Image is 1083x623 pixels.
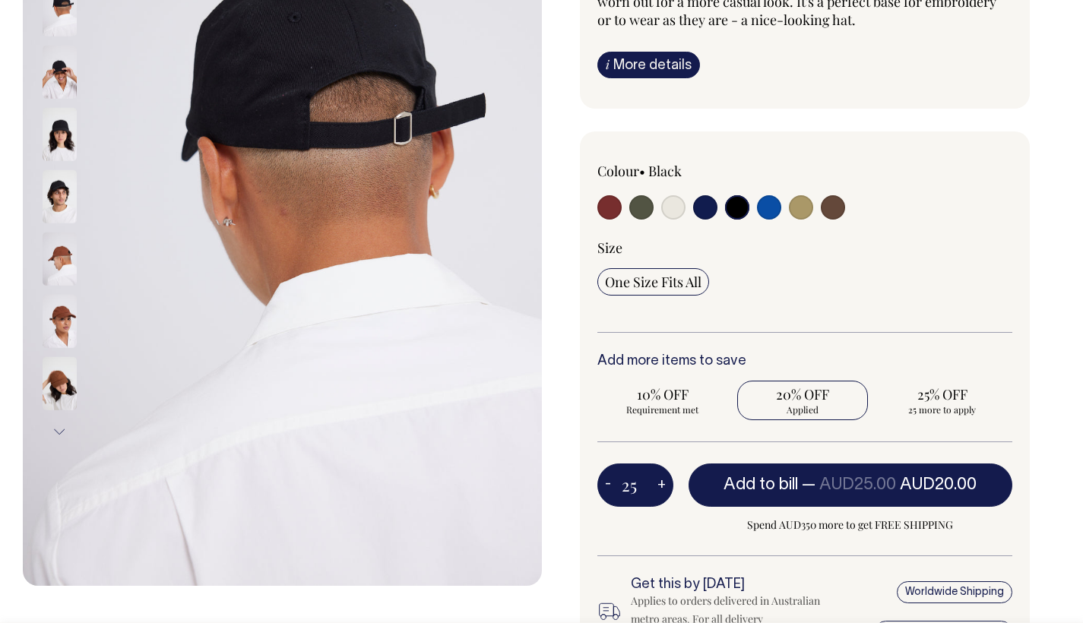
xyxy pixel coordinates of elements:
span: Requirement met [605,403,720,416]
img: black [43,108,77,161]
h6: Get this by [DATE] [631,577,824,593]
input: 10% OFF Requirement met [597,381,728,420]
div: Colour [597,162,764,180]
span: AUD25.00 [819,477,896,492]
span: • [639,162,645,180]
button: - [597,470,619,501]
span: 25% OFF [885,385,1000,403]
span: 20% OFF [745,385,860,403]
label: Black [648,162,682,180]
a: iMore details [597,52,700,78]
span: Add to bill [724,477,798,492]
span: Spend AUD350 more to get FREE SHIPPING [689,516,1013,534]
img: chocolate [43,295,77,348]
img: black [43,46,77,99]
input: 25% OFF 25 more to apply [877,381,1008,420]
img: chocolate [43,232,77,286]
img: chocolate [43,357,77,410]
button: Next [48,415,71,449]
span: — [802,477,977,492]
button: Add to bill —AUD25.00AUD20.00 [689,463,1013,506]
div: Size [597,239,1013,257]
h6: Add more items to save [597,354,1013,369]
button: + [650,470,673,501]
span: 10% OFF [605,385,720,403]
span: i [606,56,610,72]
span: One Size Fits All [605,273,701,291]
input: One Size Fits All [597,268,709,296]
span: 25 more to apply [885,403,1000,416]
span: AUD20.00 [900,477,977,492]
input: 20% OFF Applied [737,381,868,420]
span: Applied [745,403,860,416]
img: black [43,170,77,223]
